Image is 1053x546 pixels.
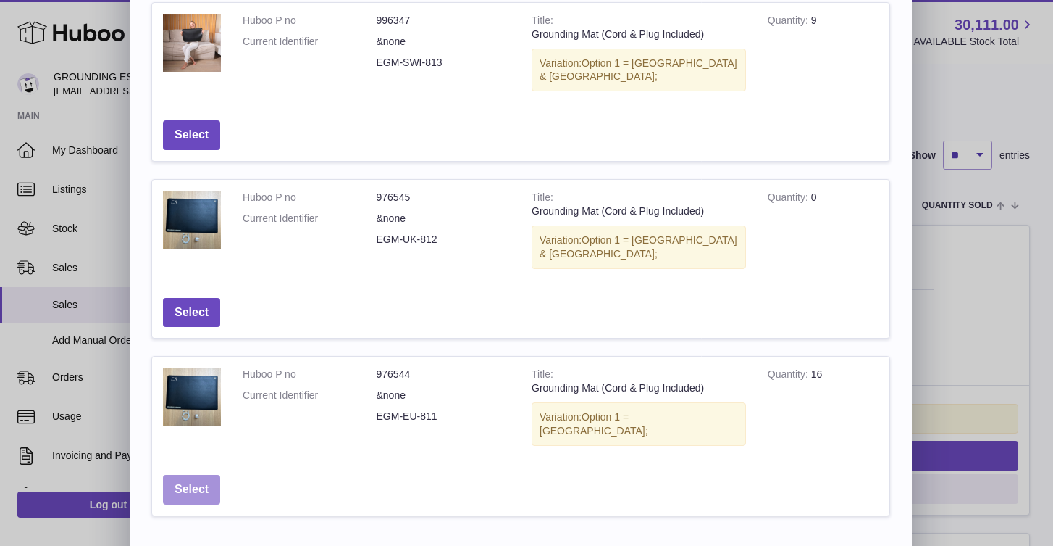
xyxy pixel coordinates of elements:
[243,212,377,226] dt: Current Identifier
[243,191,377,204] dt: Huboo P no
[377,368,511,381] dd: 976544
[377,14,511,28] dd: 996347
[532,226,746,269] div: Variation:
[757,180,889,287] td: 0
[532,381,746,395] div: Grounding Mat (Cord & Plug Included)
[163,368,221,426] img: Grounding Mat (Cord & Plug Included)
[163,14,221,72] img: Grounding Mat (Cord & Plug Included)
[163,191,221,249] img: Grounding Mat (Cord & Plug Included)
[540,234,737,260] span: Option 1 = [GEOGRAPHIC_DATA] & [GEOGRAPHIC_DATA];
[377,389,511,402] dd: &none
[532,191,553,207] strong: Title
[243,389,377,402] dt: Current Identifier
[243,35,377,49] dt: Current Identifier
[532,28,746,41] div: Grounding Mat (Cord & Plug Included)
[757,3,889,110] td: 9
[163,298,220,328] button: Select
[243,368,377,381] dt: Huboo P no
[377,212,511,226] dd: &none
[532,204,746,218] div: Grounding Mat (Cord & Plug Included)
[377,191,511,204] dd: 976545
[540,57,737,83] span: Option 1 = [GEOGRAPHIC_DATA] & [GEOGRAPHIC_DATA];
[532,368,553,384] strong: Title
[377,410,511,423] dd: EGM-EU-811
[757,357,889,464] td: 16
[377,35,511,49] dd: &none
[768,191,811,207] strong: Quantity
[377,233,511,247] dd: EGM-UK-812
[163,475,220,505] button: Select
[768,15,811,30] strong: Quantity
[768,368,811,384] strong: Quantity
[532,49,746,92] div: Variation:
[377,56,511,70] dd: EGM-SWI-813
[163,120,220,150] button: Select
[532,402,746,446] div: Variation:
[532,15,553,30] strong: Title
[243,14,377,28] dt: Huboo P no
[540,411,648,437] span: Option 1 = [GEOGRAPHIC_DATA];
